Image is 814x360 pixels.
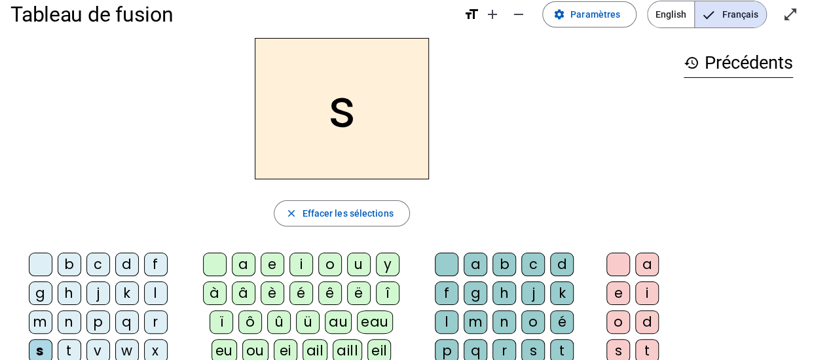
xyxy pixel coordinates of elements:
mat-button-toggle-group: Language selection [647,1,767,28]
div: i [635,281,659,305]
div: ü [296,310,320,334]
div: f [435,281,458,305]
div: au [325,310,352,334]
div: a [635,253,659,276]
span: Paramètres [570,7,620,22]
div: h [492,281,516,305]
div: ô [238,310,262,334]
div: b [492,253,516,276]
div: g [29,281,52,305]
div: a [464,253,487,276]
mat-icon: add [485,7,500,22]
div: l [144,281,168,305]
div: a [232,253,255,276]
span: Français [695,1,766,27]
button: Diminuer la taille de la police [506,1,532,27]
div: u [347,253,371,276]
div: e [261,253,284,276]
div: y [376,253,399,276]
div: é [550,310,574,334]
button: Entrer en plein écran [777,1,804,27]
div: d [550,253,574,276]
div: o [318,253,342,276]
div: o [606,310,630,334]
div: m [464,310,487,334]
div: q [115,310,139,334]
div: f [144,253,168,276]
div: p [86,310,110,334]
div: m [29,310,52,334]
span: English [648,1,694,27]
div: n [58,310,81,334]
div: ê [318,281,342,305]
div: n [492,310,516,334]
mat-icon: remove [511,7,527,22]
h2: s [255,38,429,179]
div: î [376,281,399,305]
div: j [86,281,110,305]
div: c [86,253,110,276]
button: Augmenter la taille de la police [479,1,506,27]
mat-icon: history [684,55,699,71]
div: j [521,281,545,305]
div: é [289,281,313,305]
div: à [203,281,227,305]
div: ï [210,310,233,334]
span: Effacer les sélections [302,206,393,221]
div: û [267,310,291,334]
mat-icon: close [285,207,297,219]
h3: Précédents [684,48,793,78]
div: e [606,281,630,305]
div: è [261,281,284,305]
button: Paramètres [542,1,637,27]
div: l [435,310,458,334]
div: â [232,281,255,305]
mat-icon: format_size [464,7,479,22]
div: d [115,253,139,276]
div: g [464,281,487,305]
div: d [635,310,659,334]
div: k [550,281,574,305]
div: h [58,281,81,305]
div: o [521,310,545,334]
div: eau [357,310,393,334]
mat-icon: settings [553,9,565,20]
mat-icon: open_in_full [783,7,798,22]
button: Effacer les sélections [274,200,409,226]
div: i [289,253,313,276]
div: r [144,310,168,334]
div: c [521,253,545,276]
div: b [58,253,81,276]
div: k [115,281,139,305]
div: ë [347,281,371,305]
